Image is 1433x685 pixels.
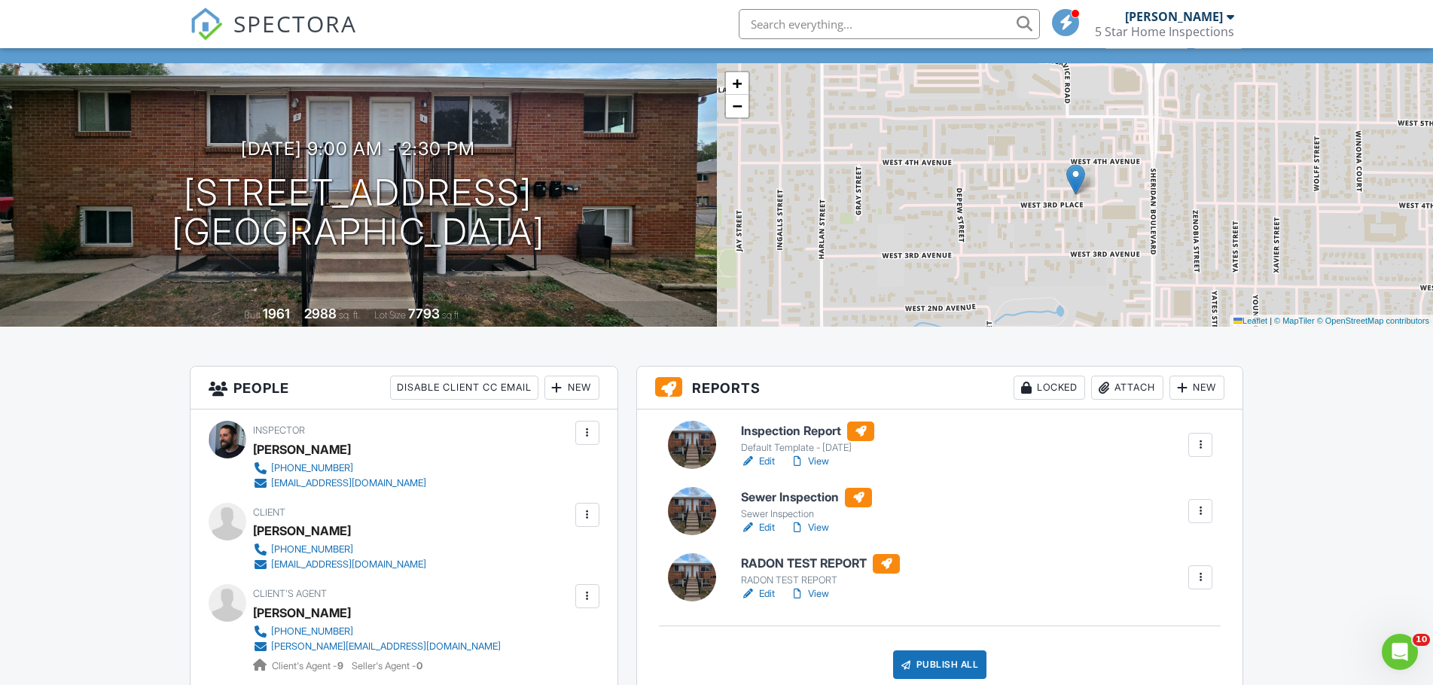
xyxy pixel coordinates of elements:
h6: RADON TEST REPORT [741,554,900,574]
div: [PERSON_NAME][EMAIL_ADDRESS][DOMAIN_NAME] [271,641,501,653]
span: Lot Size [374,309,406,321]
div: RADON TEST REPORT [741,574,900,586]
a: Edit [741,454,775,469]
div: Sewer Inspection [741,508,872,520]
a: Edit [741,520,775,535]
div: [PERSON_NAME] [253,519,351,542]
a: Inspection Report Default Template - [DATE] [741,422,874,455]
a: Sewer Inspection Sewer Inspection [741,488,872,521]
a: Edit [741,586,775,601]
span: − [732,96,742,115]
div: [PHONE_NUMBER] [271,462,353,474]
div: Locked [1014,376,1085,400]
a: [PHONE_NUMBER] [253,461,426,476]
div: 2988 [304,306,337,321]
span: Client's Agent [253,588,327,599]
div: Attach [1091,376,1163,400]
div: [PERSON_NAME] [1125,9,1223,24]
div: 5 Star Home Inspections [1095,24,1234,39]
a: [PERSON_NAME] [253,601,351,624]
h3: Reports [637,367,1243,409]
div: [PHONE_NUMBER] [271,626,353,638]
span: | [1270,316,1272,325]
span: Inspector [253,425,305,436]
strong: 0 [416,660,422,671]
h6: Sewer Inspection [741,488,872,507]
div: 1961 [263,306,290,321]
h3: People [191,367,617,409]
a: Zoom in [726,72,749,95]
div: New [1169,376,1224,400]
div: [PERSON_NAME] [253,438,351,461]
a: © MapTiler [1274,316,1315,325]
input: Search everything... [739,9,1040,39]
a: RADON TEST REPORT RADON TEST REPORT [741,554,900,587]
iframe: Intercom live chat [1382,634,1418,670]
span: Client [253,507,285,518]
span: Seller's Agent - [352,660,422,671]
a: View [790,454,829,469]
span: Client's Agent - [272,660,346,671]
span: 10 [1413,634,1430,646]
div: [EMAIL_ADDRESS][DOMAIN_NAME] [271,477,426,489]
strong: 9 [337,660,343,671]
a: Zoom out [726,95,749,117]
div: New [544,376,599,400]
h6: Inspection Report [741,422,874,441]
a: [PHONE_NUMBER] [253,542,426,557]
div: [EMAIL_ADDRESS][DOMAIN_NAME] [271,559,426,571]
a: [PERSON_NAME][EMAIL_ADDRESS][DOMAIN_NAME] [253,639,501,654]
span: sq. ft. [339,309,360,321]
img: Marker [1066,164,1085,195]
div: Client View [1105,28,1188,48]
span: sq.ft. [442,309,461,321]
div: Publish All [893,650,987,679]
div: More [1194,28,1242,48]
a: View [790,586,829,601]
span: + [732,74,742,93]
a: View [790,520,829,535]
span: SPECTORA [233,8,357,39]
a: Leaflet [1233,316,1267,325]
span: Built [244,309,261,321]
div: Disable Client CC Email [390,376,538,400]
h3: [DATE] 9:00 am - 2:30 pm [241,139,475,159]
img: The Best Home Inspection Software - Spectora [190,8,223,41]
div: 7793 [408,306,440,321]
div: [PHONE_NUMBER] [271,543,353,556]
a: [EMAIL_ADDRESS][DOMAIN_NAME] [253,557,426,572]
a: [EMAIL_ADDRESS][DOMAIN_NAME] [253,476,426,491]
a: SPECTORA [190,20,357,52]
div: Default Template - [DATE] [741,442,874,454]
h1: [STREET_ADDRESS] [GEOGRAPHIC_DATA] [172,173,545,253]
a: © OpenStreetMap contributors [1317,316,1429,325]
a: [PHONE_NUMBER] [253,624,501,639]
